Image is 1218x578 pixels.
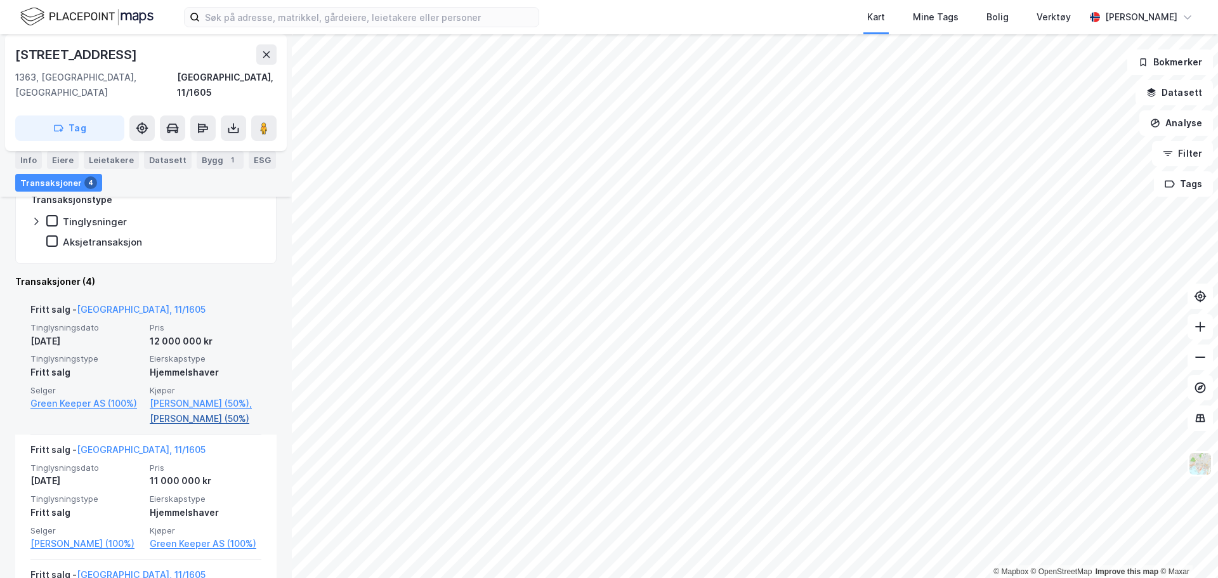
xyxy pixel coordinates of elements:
[1155,517,1218,578] iframe: Chat Widget
[1136,80,1213,105] button: Datasett
[15,115,124,141] button: Tag
[47,151,79,169] div: Eiere
[30,473,142,489] div: [DATE]
[84,176,97,189] div: 4
[1152,141,1213,166] button: Filter
[226,154,239,166] div: 1
[15,151,42,169] div: Info
[177,70,277,100] div: [GEOGRAPHIC_DATA], 11/1605
[1096,567,1158,576] a: Improve this map
[30,385,142,396] span: Selger
[63,236,142,248] div: Aksjetransaksjon
[150,385,261,396] span: Kjøper
[15,174,102,192] div: Transaksjoner
[30,353,142,364] span: Tinglysningstype
[150,365,261,380] div: Hjemmelshaver
[986,10,1009,25] div: Bolig
[30,536,142,551] a: [PERSON_NAME] (100%)
[1031,567,1092,576] a: OpenStreetMap
[15,70,177,100] div: 1363, [GEOGRAPHIC_DATA], [GEOGRAPHIC_DATA]
[30,525,142,536] span: Selger
[30,494,142,504] span: Tinglysningstype
[150,334,261,349] div: 12 000 000 kr
[77,304,206,315] a: [GEOGRAPHIC_DATA], 11/1605
[30,302,206,322] div: Fritt salg -
[30,442,206,463] div: Fritt salg -
[249,151,276,169] div: ESG
[30,396,142,411] a: Green Keeper AS (100%)
[993,567,1028,576] a: Mapbox
[30,322,142,333] span: Tinglysningsdato
[15,274,277,289] div: Transaksjoner (4)
[197,151,244,169] div: Bygg
[150,396,261,411] a: [PERSON_NAME] (50%),
[30,505,142,520] div: Fritt salg
[1139,110,1213,136] button: Analyse
[150,322,261,333] span: Pris
[150,505,261,520] div: Hjemmelshaver
[150,463,261,473] span: Pris
[150,536,261,551] a: Green Keeper AS (100%)
[150,494,261,504] span: Eierskapstype
[200,8,539,27] input: Søk på adresse, matrikkel, gårdeiere, leietakere eller personer
[1154,171,1213,197] button: Tags
[150,353,261,364] span: Eierskapstype
[1037,10,1071,25] div: Verktøy
[150,525,261,536] span: Kjøper
[84,151,139,169] div: Leietakere
[1105,10,1177,25] div: [PERSON_NAME]
[77,444,206,455] a: [GEOGRAPHIC_DATA], 11/1605
[63,216,127,228] div: Tinglysninger
[150,411,261,426] a: [PERSON_NAME] (50%)
[1127,49,1213,75] button: Bokmerker
[867,10,885,25] div: Kart
[20,6,154,28] img: logo.f888ab2527a4732fd821a326f86c7f29.svg
[30,365,142,380] div: Fritt salg
[913,10,959,25] div: Mine Tags
[1188,452,1212,476] img: Z
[144,151,192,169] div: Datasett
[15,44,140,65] div: [STREET_ADDRESS]
[150,473,261,489] div: 11 000 000 kr
[30,334,142,349] div: [DATE]
[30,463,142,473] span: Tinglysningsdato
[31,192,112,207] div: Transaksjonstype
